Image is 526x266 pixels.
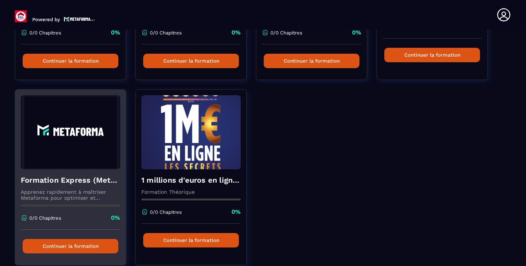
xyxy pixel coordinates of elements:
p: 0% [111,214,120,222]
h4: 1 millions d'euros en ligne les secrets [141,175,241,185]
p: 0% [352,29,361,37]
button: Continuer la formation [143,54,239,68]
button: Continuer la formation [384,48,480,62]
img: logo-branding [15,10,27,22]
p: Powered by [32,17,60,22]
p: 0/0 Chapitres [29,30,61,36]
img: logo [64,16,95,22]
button: Continuer la formation [264,54,359,68]
p: 0% [111,29,120,37]
img: formation-background [141,95,241,169]
button: Continuer la formation [143,233,239,247]
p: 0/0 Chapitres [29,215,61,221]
h4: Formation Express (Metaforma) [21,175,120,185]
p: 0/0 Chapitres [150,30,182,36]
p: 0/0 Chapitres [270,30,302,36]
p: 0/0 Chapitres [150,209,182,215]
p: Apprenez rapidement à maîtriser Metaforma pour optimiser et automatiser votre business. 🚀 [21,189,120,201]
button: Continuer la formation [23,239,118,253]
p: Formation Théorique [141,189,241,195]
button: Continuer la formation [23,54,118,68]
p: 0% [231,29,241,37]
p: 0% [231,208,241,216]
img: formation-background [21,95,120,169]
